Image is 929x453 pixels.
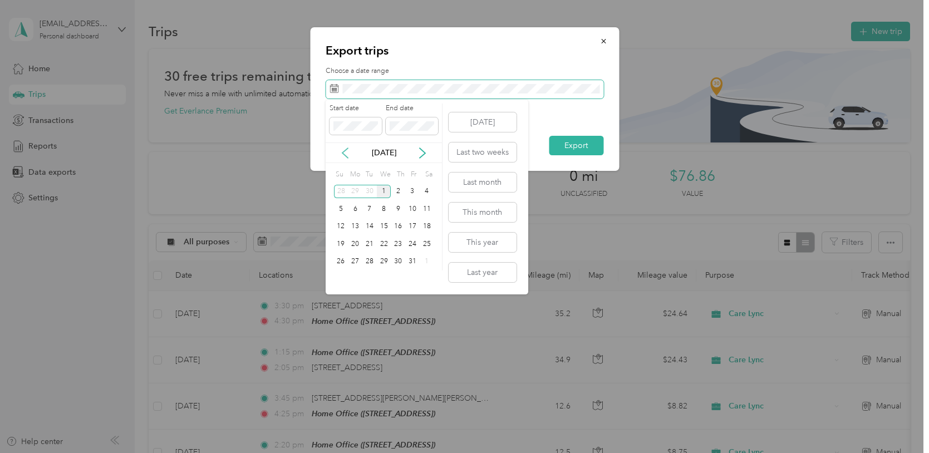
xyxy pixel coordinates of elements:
div: 29 [348,185,362,199]
div: 16 [391,220,405,234]
div: Tu [364,167,375,183]
button: Last year [449,263,517,282]
label: Start date [330,104,382,114]
div: 10 [405,202,420,216]
div: 30 [391,255,405,269]
div: We [379,167,391,183]
div: 14 [362,220,377,234]
div: 4 [420,185,434,199]
div: 2 [391,185,405,199]
div: 30 [362,185,377,199]
div: 11 [420,202,434,216]
div: Th [395,167,405,183]
div: 12 [334,220,348,234]
div: 25 [420,237,434,251]
div: 23 [391,237,405,251]
div: 21 [362,237,377,251]
button: [DATE] [449,112,517,132]
div: 28 [362,255,377,269]
div: 5 [334,202,348,216]
div: Mo [348,167,360,183]
div: 1 [377,185,391,199]
div: 13 [348,220,362,234]
div: Su [334,167,345,183]
div: 1 [420,255,434,269]
button: Export [549,136,603,155]
button: Last month [449,173,517,192]
div: 31 [405,255,420,269]
div: 17 [405,220,420,234]
div: 3 [405,185,420,199]
iframe: Everlance-gr Chat Button Frame [867,391,929,453]
div: Sa [424,167,434,183]
div: 24 [405,237,420,251]
div: 18 [420,220,434,234]
div: 7 [362,202,377,216]
p: [DATE] [361,147,407,159]
button: Last two weeks [449,142,517,162]
label: Choose a date range [326,66,603,76]
div: 27 [348,255,362,269]
p: Export trips [326,43,603,58]
div: Fr [409,167,420,183]
div: 15 [377,220,391,234]
div: 8 [377,202,391,216]
div: 9 [391,202,405,216]
div: 19 [334,237,348,251]
div: 26 [334,255,348,269]
button: This year [449,233,517,252]
div: 20 [348,237,362,251]
div: 22 [377,237,391,251]
div: 28 [334,185,348,199]
label: End date [386,104,438,114]
button: This month [449,203,517,222]
div: 6 [348,202,362,216]
div: 29 [377,255,391,269]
